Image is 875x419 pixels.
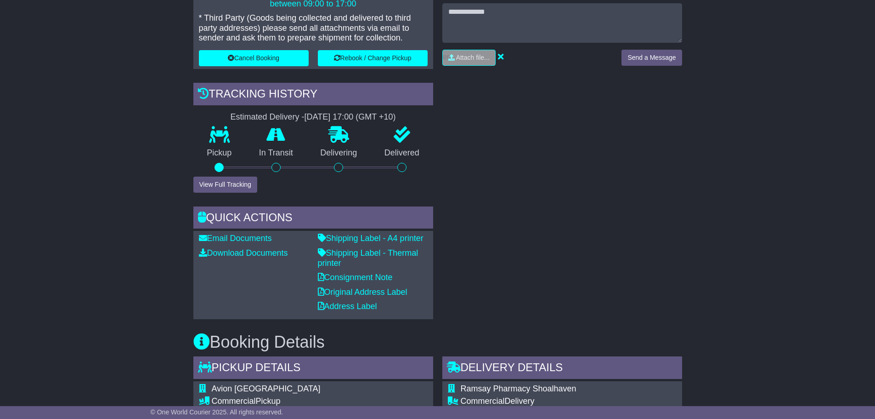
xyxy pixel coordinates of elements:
span: Ramsay Pharmacy Shoalhaven [461,384,576,393]
p: In Transit [245,148,307,158]
div: Quick Actions [193,207,433,231]
div: Estimated Delivery - [193,112,433,122]
span: Commercial [461,396,505,406]
a: Consignment Note [318,273,393,282]
p: * Third Party (Goods being collected and delivered to third party addresses) please send all atta... [199,13,428,43]
a: Shipping Label - A4 printer [318,234,423,243]
div: Delivery [461,396,638,407]
a: Shipping Label - Thermal printer [318,248,418,268]
p: Pickup [193,148,246,158]
a: Download Documents [199,248,288,258]
h3: Booking Details [193,333,682,351]
div: Tracking history [193,83,433,108]
div: Delivery Details [442,356,682,381]
a: Original Address Label [318,287,407,297]
button: Cancel Booking [199,50,309,66]
span: Avion [GEOGRAPHIC_DATA] [212,384,321,393]
div: [DATE] 17:00 (GMT +10) [305,112,396,122]
span: Commercial [212,396,256,406]
button: Send a Message [621,50,682,66]
a: Address Label [318,302,377,311]
a: Email Documents [199,234,272,243]
div: Pickup [212,396,389,407]
button: View Full Tracking [193,177,257,193]
button: Rebook / Change Pickup [318,50,428,66]
p: Delivered [371,148,433,158]
div: Pickup Details [193,356,433,381]
p: Delivering [307,148,371,158]
span: © One World Courier 2025. All rights reserved. [151,408,283,416]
